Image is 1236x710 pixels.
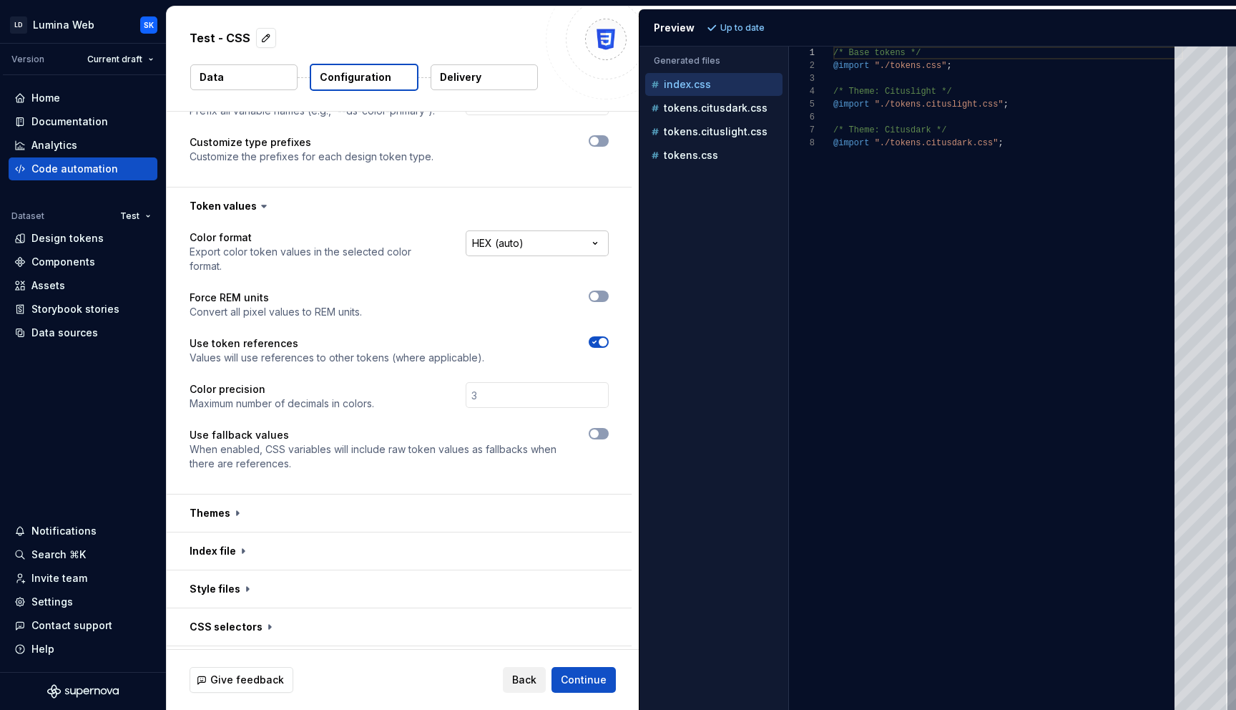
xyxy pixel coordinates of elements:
p: Maximum number of decimals in colors. [190,397,374,411]
button: tokens.citusdark.css [645,100,783,116]
a: Components [9,251,157,273]
div: Search ⌘K [31,548,86,562]
div: Invite team [31,571,87,585]
div: Notifications [31,524,97,538]
div: Dataset [11,210,44,222]
span: Back [512,673,536,687]
button: tokens.css [645,147,783,163]
div: Settings [31,595,73,609]
div: 4 [789,85,815,98]
span: Give feedback [210,673,284,687]
div: Lumina Web [33,18,94,32]
a: Design tokens [9,227,157,250]
p: Values will use references to other tokens (where applicable). [190,351,484,365]
div: 7 [789,124,815,137]
span: @import [833,99,869,110]
p: Generated files [654,55,774,67]
div: SK [144,19,154,31]
p: tokens.cituslight.css [664,126,767,137]
p: Color precision [190,382,374,397]
p: Test - CSS [190,29,250,47]
div: Components [31,255,95,269]
a: Code automation [9,157,157,180]
p: Color format [190,230,440,245]
div: Storybook stories [31,302,119,316]
a: Documentation [9,110,157,133]
div: 5 [789,98,815,111]
p: Export color token values in the selected color format. [190,245,440,273]
p: Customize type prefixes [190,135,433,150]
button: Help [9,638,157,661]
p: Use fallback values [190,428,563,442]
div: 3 [789,72,815,85]
span: Current draft [87,54,142,65]
button: Contact support [9,614,157,637]
p: tokens.css [664,150,718,161]
span: /* Base tokens */ [833,48,921,58]
a: Storybook stories [9,298,157,321]
div: Code automation [31,162,118,176]
button: Give feedback [190,667,293,693]
span: ; [998,138,1003,148]
div: Preview [654,21,695,35]
button: Search ⌘K [9,543,157,566]
button: Test [114,206,157,226]
div: Analytics [31,138,77,152]
div: 2 [789,59,815,72]
p: tokens.citusdark.css [664,102,767,114]
span: ; [946,61,951,71]
button: index.css [645,77,783,92]
div: Design tokens [31,231,104,245]
div: LD [10,16,27,34]
p: Delivery [440,70,481,84]
span: @import [833,138,869,148]
div: Documentation [31,115,108,129]
span: ; [1003,99,1008,110]
div: Home [31,91,60,105]
button: Back [503,667,546,693]
span: Test [120,210,139,222]
button: Data [190,64,298,90]
span: Continue [561,673,607,687]
button: Notifications [9,520,157,543]
p: Force REM units [190,291,362,305]
div: 1 [789,47,815,59]
p: Up to date [720,22,765,34]
span: "./tokens.cituslight.css" [874,99,1003,110]
div: Data sources [31,326,98,340]
p: Data [200,70,224,84]
div: Version [11,54,44,65]
p: Customize the prefixes for each design token type. [190,150,433,164]
svg: Supernova Logo [47,684,119,699]
a: Settings [9,590,157,613]
span: /* Theme: Citusdark */ [833,125,946,135]
button: Configuration [310,64,418,91]
button: Current draft [81,49,160,69]
a: Assets [9,274,157,297]
p: Convert all pixel values to REM units. [190,305,362,319]
div: Help [31,642,54,656]
div: 8 [789,137,815,150]
button: Continue [551,667,616,693]
p: Configuration [320,70,391,84]
span: "./tokens.citusdark.css" [874,138,998,148]
span: /* Theme: Cituslight */ [833,87,952,97]
button: Delivery [431,64,538,90]
a: Analytics [9,134,157,157]
p: index.css [664,79,711,90]
a: Invite team [9,567,157,590]
span: "./tokens.css" [874,61,946,71]
button: LDLumina WebSK [3,9,163,40]
div: 6 [789,111,815,124]
p: Use token references [190,336,484,351]
button: tokens.cituslight.css [645,124,783,140]
div: Contact support [31,618,112,633]
div: Assets [31,278,65,293]
a: Data sources [9,321,157,344]
span: @import [833,61,869,71]
input: 3 [466,382,609,408]
p: When enabled, CSS variables will include raw token values as fallbacks when there are references. [190,442,563,471]
a: Home [9,87,157,110]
